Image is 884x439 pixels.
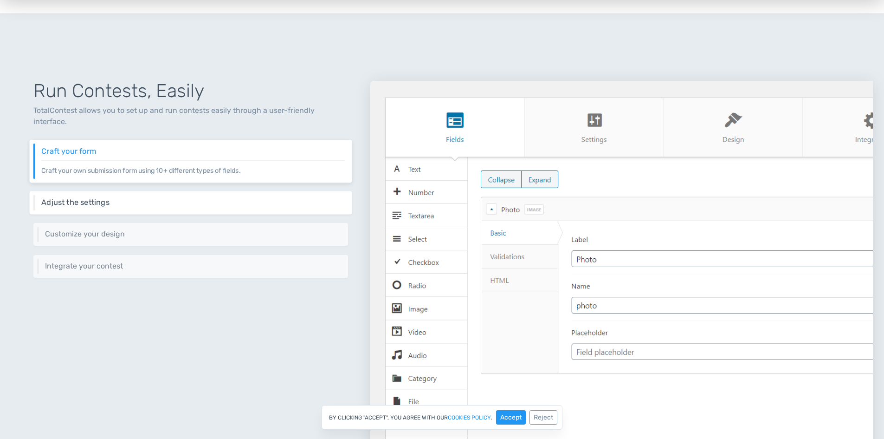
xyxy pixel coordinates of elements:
[41,198,345,207] h6: Adjust the settings
[45,238,341,239] p: Keep your website's design consistent by customizing the design to match your branding guidelines.
[496,410,526,425] button: Accept
[45,262,341,270] h6: Integrate your contest
[448,415,491,420] a: cookies policy
[529,410,557,425] button: Reject
[322,405,562,430] div: By clicking "Accept", you agree with our .
[41,147,345,155] h6: Craft your form
[45,270,341,271] p: Integrate your contest easily using different methods including shortcodes, embed code, REST API ...
[45,230,341,238] h6: Customize your design
[33,105,348,127] p: TotalContest allows you to set up and run contests easily through a user-friendly interface.
[33,81,348,101] h1: Run Contests, Easily
[41,160,345,176] p: Craft your own submission form using 10+ different types of fields.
